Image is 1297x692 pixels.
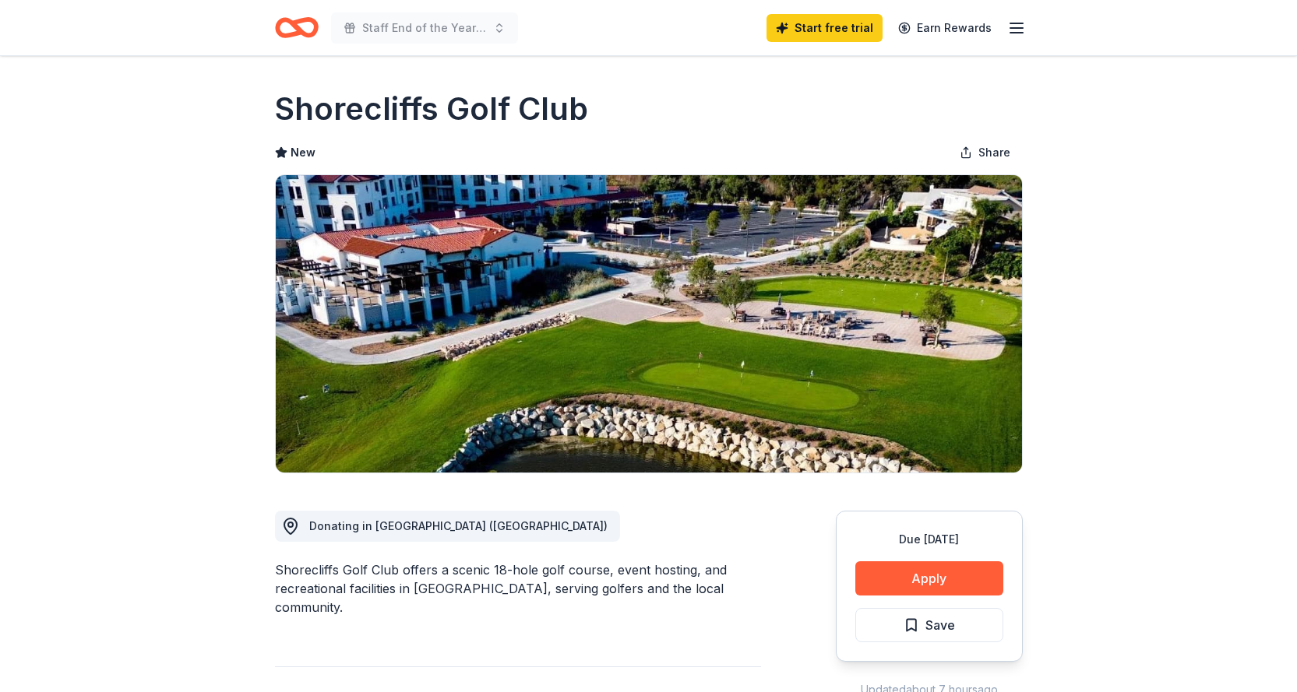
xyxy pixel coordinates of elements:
[855,608,1003,642] button: Save
[855,530,1003,549] div: Due [DATE]
[309,519,608,532] span: Donating in [GEOGRAPHIC_DATA] ([GEOGRAPHIC_DATA])
[855,561,1003,595] button: Apply
[331,12,518,44] button: Staff End of the Year Awards Celebration
[889,14,1001,42] a: Earn Rewards
[925,615,955,635] span: Save
[978,143,1010,162] span: Share
[275,560,761,616] div: Shorecliffs Golf Club offers a scenic 18-hole golf course, event hosting, and recreational facili...
[947,137,1023,168] button: Share
[767,14,883,42] a: Start free trial
[276,175,1022,472] img: Image for Shorecliffs Golf Club
[275,87,588,131] h1: Shorecliffs Golf Club
[275,9,319,46] a: Home
[291,143,315,162] span: New
[362,19,487,37] span: Staff End of the Year Awards Celebration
